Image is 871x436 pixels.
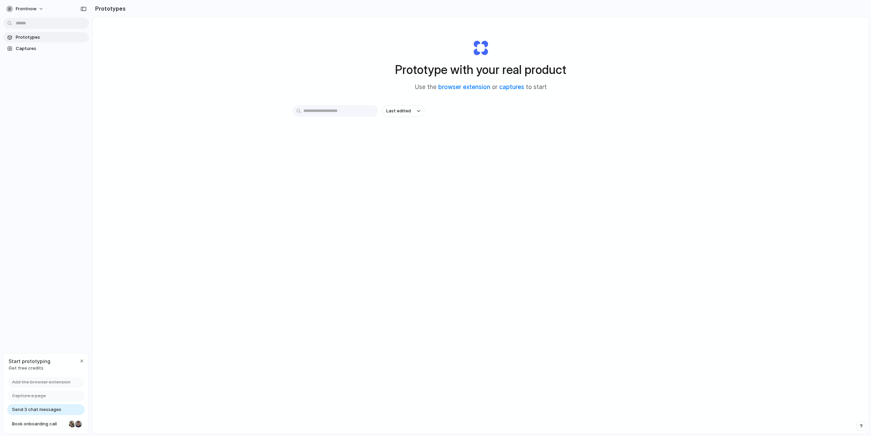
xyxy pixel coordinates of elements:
[438,84,490,90] a: browser extension
[12,406,61,413] span: Send 3 chat messages
[499,84,524,90] a: captures
[12,379,71,386] span: Add the browser extension
[382,105,425,117] button: Last edited
[386,108,411,114] span: Last edited
[68,420,76,428] div: Nicole Kubica
[3,3,47,14] button: Frontnow
[415,83,547,92] span: Use the or to start
[12,393,46,399] span: Capture a page
[3,43,89,54] a: Captures
[12,421,66,427] span: Book onboarding call
[16,34,86,41] span: Prototypes
[9,365,50,372] span: Get free credits
[7,419,85,429] a: Book onboarding call
[9,358,50,365] span: Start prototyping
[16,45,86,52] span: Captures
[92,4,126,13] h2: Prototypes
[74,420,83,428] div: Christian Iacullo
[3,32,89,42] a: Prototypes
[395,61,566,79] h1: Prototype with your real product
[16,5,37,12] span: Frontnow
